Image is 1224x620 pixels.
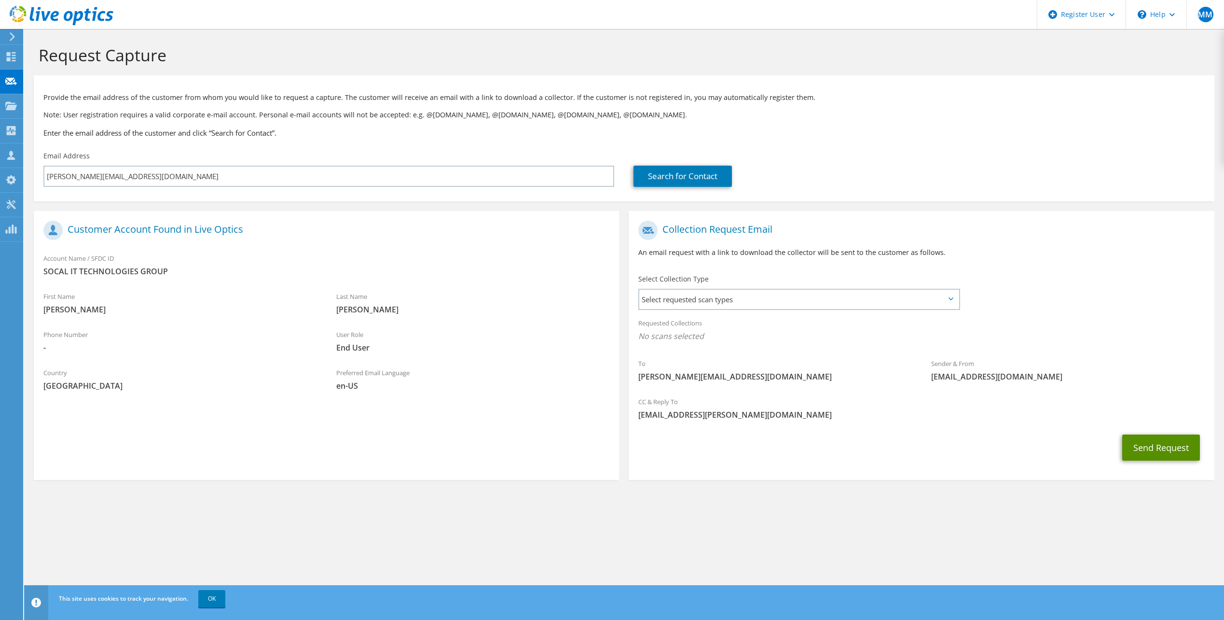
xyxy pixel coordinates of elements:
[43,110,1205,120] p: Note: User registration requires a valid corporate e-mail account. Personal e-mail accounts will ...
[43,342,317,353] span: -
[43,304,317,315] span: [PERSON_NAME]
[34,248,619,282] div: Account Name / SFDC ID
[43,221,605,240] h1: Customer Account Found in Live Optics
[43,151,90,161] label: Email Address
[931,371,1205,382] span: [EMAIL_ADDRESS][DOMAIN_NAME]
[921,353,1214,387] div: Sender & From
[336,304,610,315] span: [PERSON_NAME]
[638,247,1204,258] p: An email request with a link to download the collector will be sent to the customer as follows.
[34,363,327,396] div: Country
[327,363,619,396] div: Preferred Email Language
[43,266,609,277] span: SOCAL IT TECHNOLOGIES GROUP
[629,313,1214,349] div: Requested Collections
[638,221,1199,240] h1: Collection Request Email
[1138,10,1146,19] svg: \n
[327,286,619,320] div: Last Name
[638,409,1204,420] span: [EMAIL_ADDRESS][PERSON_NAME][DOMAIN_NAME]
[638,371,912,382] span: [PERSON_NAME][EMAIL_ADDRESS][DOMAIN_NAME]
[34,324,327,358] div: Phone Number
[638,274,709,284] label: Select Collection Type
[1198,7,1213,22] span: MM
[327,324,619,358] div: User Role
[43,380,317,391] span: [GEOGRAPHIC_DATA]
[39,45,1205,65] h1: Request Capture
[198,590,225,607] a: OK
[34,286,327,320] div: First Name
[629,392,1214,425] div: CC & Reply To
[43,92,1205,103] p: Provide the email address of the customer from whom you would like to request a capture. The cust...
[336,380,610,391] span: en-US
[633,166,732,187] a: Search for Contact
[43,127,1205,138] h3: Enter the email address of the customer and click “Search for Contact”.
[639,290,958,309] span: Select requested scan types
[629,353,921,387] div: To
[1122,435,1200,461] button: Send Request
[638,331,1204,341] span: No scans selected
[336,342,610,353] span: End User
[59,594,188,603] span: This site uses cookies to track your navigation.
